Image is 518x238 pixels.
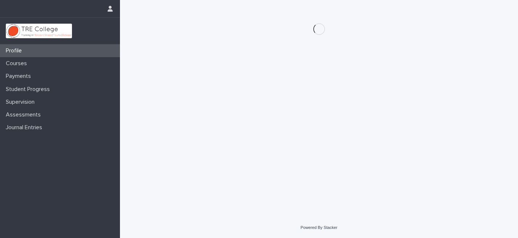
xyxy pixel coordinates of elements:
[3,111,47,118] p: Assessments
[301,225,337,230] a: Powered By Stacker
[3,73,37,80] p: Payments
[3,124,48,131] p: Journal Entries
[6,24,72,38] img: L01RLPSrRaOWR30Oqb5K
[3,86,56,93] p: Student Progress
[3,60,33,67] p: Courses
[3,99,40,106] p: Supervision
[3,47,28,54] p: Profile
